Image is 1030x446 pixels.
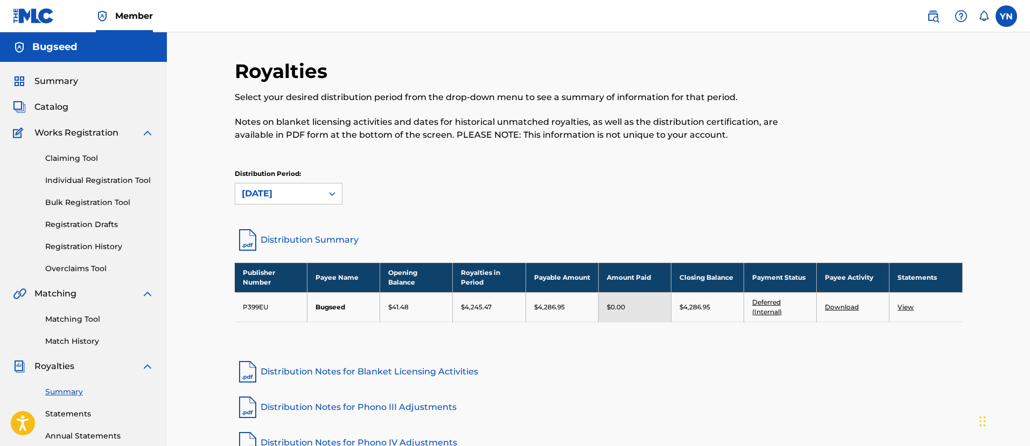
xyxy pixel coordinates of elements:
a: CatalogCatalog [13,101,68,114]
p: $4,245.47 [461,302,492,312]
th: Opening Balance [380,263,453,292]
img: expand [141,126,154,139]
img: pdf [235,394,261,420]
th: Payee Activity [817,263,889,292]
a: Registration History [45,241,154,252]
a: Bulk Registration Tool [45,197,154,208]
span: Royalties [34,360,74,373]
th: Payable Amount [525,263,598,292]
a: Individual Registration Tool [45,175,154,186]
a: Overclaims Tool [45,263,154,274]
a: Download [825,303,859,311]
a: Match History [45,336,154,347]
p: $0.00 [607,302,625,312]
a: Public Search [922,5,944,27]
th: Statements [889,263,962,292]
a: View [898,303,914,311]
a: Annual Statements [45,430,154,442]
div: User Menu [996,5,1017,27]
p: $4,286.95 [534,302,565,312]
img: Royalties [13,360,26,373]
img: MLC Logo [13,8,54,24]
th: Amount Paid [598,263,671,292]
a: Statements [45,408,154,420]
th: Royalties in Period [453,263,525,292]
a: Registration Drafts [45,219,154,230]
th: Payee Name [307,263,380,292]
img: Top Rightsholder [96,10,109,23]
div: Notifications [978,11,989,22]
img: expand [141,360,154,373]
span: Member [115,10,153,22]
p: $41.48 [388,302,409,312]
p: Select your desired distribution period from the drop-down menu to see a summary of information f... [235,91,795,104]
img: Summary [13,75,26,88]
h5: Bugseed [32,41,77,53]
a: SummarySummary [13,75,78,88]
iframe: Chat Widget [976,394,1030,446]
th: Publisher Number [235,263,307,292]
th: Closing Balance [671,263,744,292]
img: Catalog [13,101,26,114]
a: Distribution Notes for Blanket Licensing Activities [235,359,963,385]
span: Matching [34,287,76,300]
iframe: Resource Center [1000,287,1030,374]
td: P399EU [235,292,307,322]
span: Summary [34,75,78,88]
a: Matching Tool [45,314,154,325]
img: distribution-summary-pdf [235,227,261,253]
a: Distribution Summary [235,227,963,253]
div: チャットウィジェット [976,394,1030,446]
img: Matching [13,287,26,300]
span: Catalog [34,101,68,114]
p: Notes on blanket licensing activities and dates for historical unmatched royalties, as well as th... [235,116,795,141]
a: Distribution Notes for Phono III Adjustments [235,394,963,420]
img: pdf [235,359,261,385]
div: [DATE] [242,187,316,200]
p: Distribution Period: [235,169,342,179]
img: expand [141,287,154,300]
a: Summary [45,386,154,398]
p: $4,286.95 [679,302,710,312]
h2: Royalties [235,59,333,83]
div: Help [950,5,972,27]
img: help [955,10,968,23]
img: Accounts [13,41,26,54]
img: search [927,10,940,23]
th: Payment Status [744,263,816,292]
img: Works Registration [13,126,27,139]
a: Deferred (Internal) [752,298,782,316]
div: ドラッグ [979,405,986,437]
td: Bugseed [307,292,380,322]
span: Works Registration [34,126,118,139]
a: Claiming Tool [45,153,154,164]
